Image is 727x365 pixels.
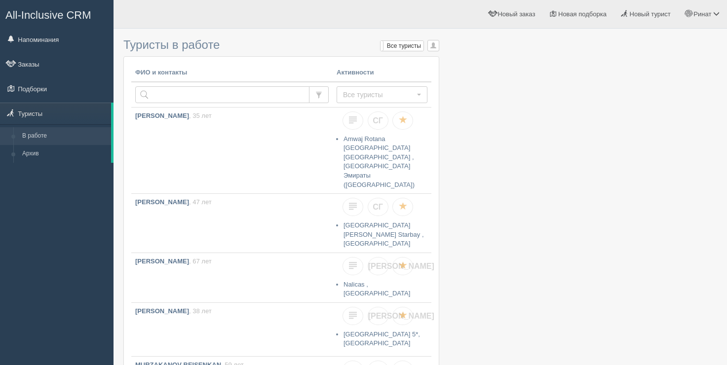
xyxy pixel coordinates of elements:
[135,112,189,119] b: [PERSON_NAME]
[368,198,388,216] a: СГ
[368,312,434,320] span: [PERSON_NAME]
[343,90,415,100] span: Все туристы
[131,303,333,356] a: [PERSON_NAME], 38 лет
[131,64,333,82] th: ФИО и контакты
[131,253,333,297] a: [PERSON_NAME], 67 лет
[189,307,212,315] span: , 38 лет
[131,194,333,247] a: [PERSON_NAME], 47 лет
[135,257,189,265] b: [PERSON_NAME]
[5,9,91,21] span: All-Inclusive CRM
[18,145,111,163] a: Архив
[368,111,388,130] a: СГ
[344,221,424,247] a: [GEOGRAPHIC_DATA] [PERSON_NAME] Starbay , [GEOGRAPHIC_DATA]
[344,330,420,347] a: [GEOGRAPHIC_DATA] 5*, [GEOGRAPHIC_DATA]
[189,112,212,119] span: , 35 лет
[337,86,427,103] button: Все туристы
[368,262,434,270] span: [PERSON_NAME]
[0,0,113,28] a: All-Inclusive CRM
[373,116,383,125] span: СГ
[135,307,189,315] b: [PERSON_NAME]
[373,203,383,211] span: СГ
[368,307,388,325] a: [PERSON_NAME]
[131,108,333,170] a: [PERSON_NAME], 35 лет
[630,10,671,18] span: Новый турист
[558,10,607,18] span: Новая подборка
[123,38,220,51] span: Туристы в работе
[189,257,212,265] span: , 67 лет
[368,257,388,275] a: [PERSON_NAME]
[135,86,309,103] input: Поиск по ФИО, паспорту или контактам
[693,10,711,18] span: Ринат
[189,198,212,206] span: , 47 лет
[344,135,415,188] a: Amwaj Rotana [GEOGRAPHIC_DATA] [GEOGRAPHIC_DATA] , [GEOGRAPHIC_DATA] Эмираты ([GEOGRAPHIC_DATA])
[135,198,189,206] b: [PERSON_NAME]
[497,10,535,18] span: Новый заказ
[18,127,111,145] a: В работе
[381,41,423,51] label: Все туристы
[344,281,410,297] a: Nalicas , [GEOGRAPHIC_DATA]
[333,64,431,82] th: Активности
